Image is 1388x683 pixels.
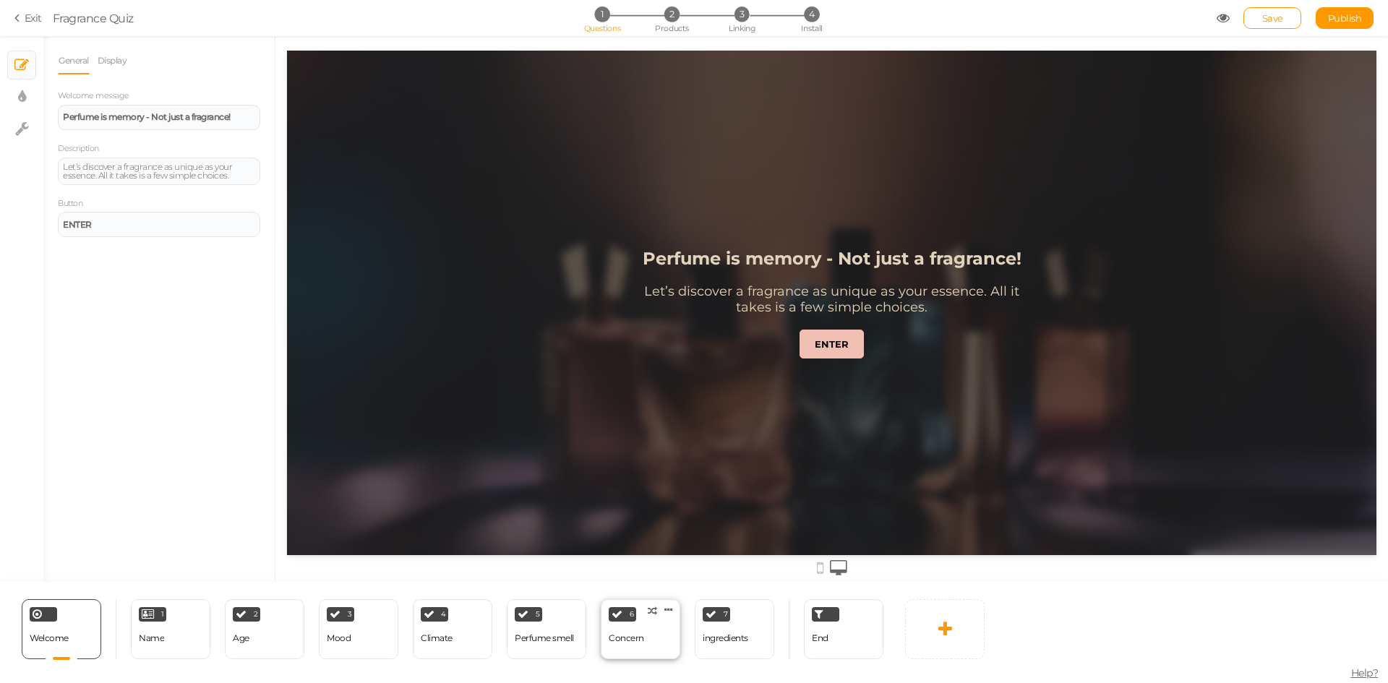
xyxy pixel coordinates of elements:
span: 3 [348,611,352,618]
span: Publish [1328,12,1362,24]
span: Save [1262,12,1283,24]
span: 4 [804,7,819,22]
div: Climate [421,633,453,643]
div: Age [233,633,249,643]
label: Button [58,199,82,209]
div: 1 Name [131,599,210,659]
span: Install [801,23,822,33]
strong: ENTER [528,288,562,299]
label: Welcome message [58,91,129,101]
div: Mood [327,633,351,643]
div: Name [139,633,164,643]
div: Let’s discover a fragrance as unique as your essence. All it takes is a few simple choices. [63,163,255,180]
div: Let’s discover a fragrance as unique as your essence. All it takes is a few simple choices. [351,233,739,265]
label: Description [58,144,99,154]
div: 3 Mood [319,599,398,659]
a: Exit [14,11,42,25]
span: 1 [161,611,164,618]
li: 1 Questions [568,7,635,22]
span: 2 [664,7,680,22]
span: Welcome [30,632,69,643]
span: 1 [594,7,609,22]
li: 3 Linking [708,7,776,22]
div: 6 Concern [601,599,680,659]
div: 5 Perfume smell [507,599,586,659]
div: ingredients [703,633,748,643]
strong: Perfume is memory - Not just a fragrance! [63,111,231,122]
strong: ENTER [63,219,92,230]
div: Welcome [22,599,101,659]
div: 4 Climate [413,599,492,659]
li: 4 Install [778,7,845,22]
span: 6 [630,611,634,618]
span: 5 [536,611,540,618]
span: Help? [1351,666,1379,679]
li: 2 Products [638,7,706,22]
div: 2 Age [225,599,304,659]
a: General [58,47,90,74]
span: 3 [734,7,750,22]
div: Perfume smell [515,633,574,643]
div: End [804,599,883,659]
div: 7 ingredients [695,599,774,659]
div: Fragrance Quiz [53,9,134,27]
span: 2 [254,611,258,618]
div: Concern [609,633,644,643]
span: Products [655,23,689,33]
span: 4 [441,611,446,618]
div: Save [1243,7,1301,29]
span: 7 [724,611,728,618]
span: Linking [729,23,755,33]
a: Display [97,47,128,74]
strong: Perfume is memory - Not just a fragrance! [356,197,734,218]
span: Questions [584,23,621,33]
span: End [812,632,828,643]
